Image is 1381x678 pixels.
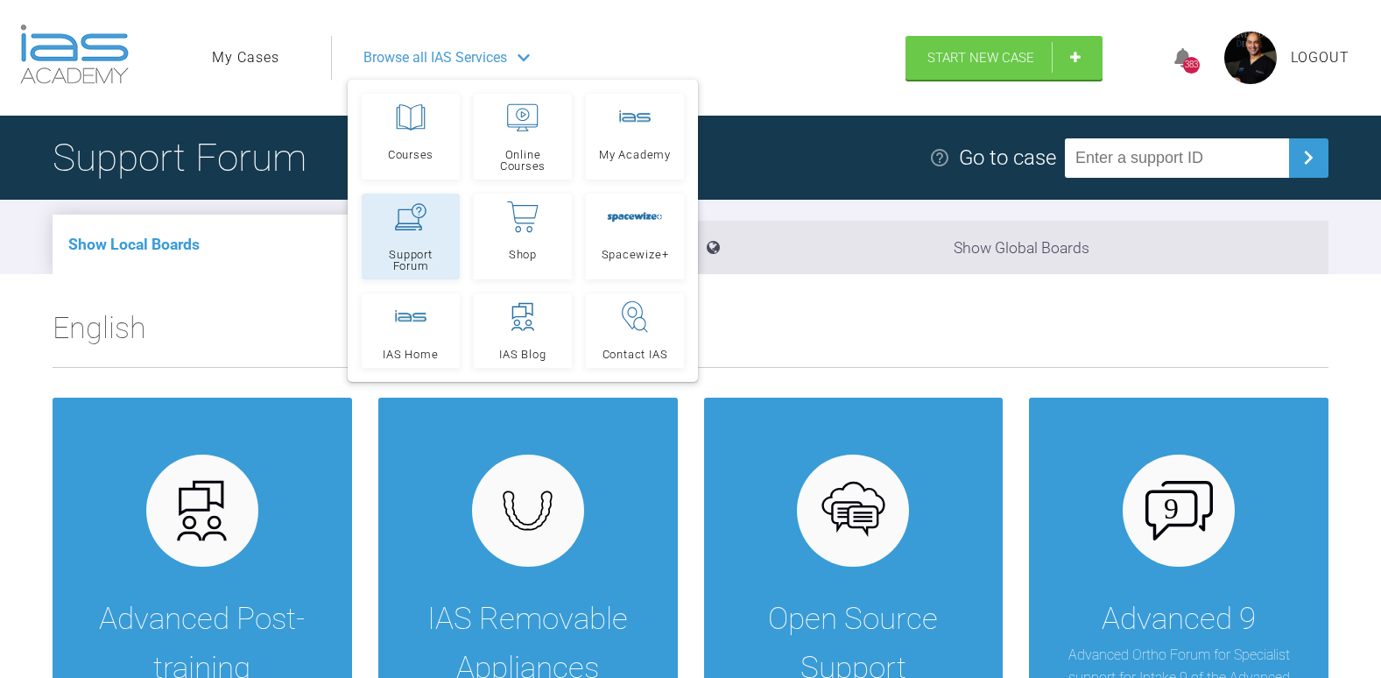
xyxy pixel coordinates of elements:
span: IAS Home [383,349,438,360]
a: Contact IAS [586,293,684,368]
h2: English [53,304,1328,367]
span: Browse all IAS Services [363,46,507,69]
span: Contact IAS [602,349,668,360]
img: chevronRight.28bd32b0.svg [1294,144,1322,172]
span: Support Forum [370,249,452,272]
span: Spacewize+ [602,249,669,260]
a: Shop [474,194,572,279]
div: 383 [1183,57,1200,74]
img: opensource.6e495855.svg [820,477,887,545]
input: Enter a support ID [1065,138,1289,178]
div: Advanced 9 [1102,595,1256,644]
a: Start New Case [905,36,1103,80]
a: Courses [362,94,460,180]
img: advanced.73cea251.svg [168,477,236,545]
a: Online Courses [474,94,572,180]
span: Online Courses [482,149,564,172]
a: Support Forum [362,194,460,279]
span: Courses [388,149,433,160]
a: Spacewize+ [586,194,684,279]
img: profile.png [1224,32,1277,84]
div: Go to case [959,141,1056,174]
img: logo-light.3e3ef733.png [20,25,129,84]
li: Show Global Boards [691,221,1329,274]
a: Logout [1291,46,1349,69]
li: Show Local Boards [53,215,691,274]
a: IAS Home [362,293,460,368]
span: Shop [509,249,537,260]
img: removables.927eaa4e.svg [494,485,561,536]
h1: Support Forum [53,127,306,188]
span: Start New Case [927,50,1034,66]
span: IAS Blog [499,349,546,360]
a: My Academy [586,94,684,180]
img: advanced-9.7b3bd4b1.svg [1145,481,1213,540]
a: IAS Blog [474,293,572,368]
a: My Cases [212,46,279,69]
span: My Academy [599,149,671,160]
img: help.e70b9f3d.svg [929,147,950,168]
